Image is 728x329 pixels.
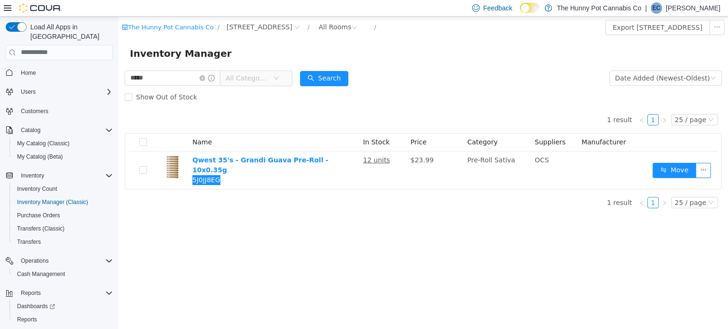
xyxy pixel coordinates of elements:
a: 1 [529,98,540,108]
i: icon: down [590,183,595,190]
span: Operations [21,257,49,265]
button: Transfers [9,235,117,249]
button: Catalog [17,124,44,136]
span: Reports [13,314,113,325]
i: icon: right [543,101,549,107]
li: 1 [529,180,540,192]
span: Customers [21,107,48,115]
button: Catalog [2,124,117,137]
span: Suppliers [416,122,447,129]
span: Catalog [21,126,40,134]
span: OCS [416,140,430,147]
span: In Stock [245,122,271,129]
span: 5J0JJ8EG [74,160,102,167]
td: Pre-Roll Sativa [345,135,412,172]
button: Cash Management [9,267,117,281]
span: Manufacturer [463,122,508,129]
li: 1 [529,98,540,109]
span: Dashboards [17,302,55,310]
span: Customers [17,105,113,117]
div: 25 / page [556,98,588,108]
span: Inventory Count [13,183,113,195]
a: icon: shopThe Hunny Pot Cannabis Co [3,7,95,14]
img: Cova [19,3,62,13]
li: 1 result [489,98,514,109]
span: / [99,7,101,14]
span: Cash Management [13,268,113,280]
a: Purchase Orders [13,210,64,221]
a: Inventory Manager (Classic) [13,196,92,208]
div: Date Added (Newest-Oldest) [497,54,591,69]
span: Inventory Manager [11,29,119,44]
div: 25 / page [556,181,588,191]
a: Customers [17,106,52,117]
input: Dark Mode [520,3,540,13]
span: Purchase Orders [13,210,113,221]
span: Inventory [17,170,113,181]
a: Home [17,67,40,79]
button: Operations [17,255,53,267]
li: Next Page [540,180,552,192]
div: Emily Cosby [651,2,662,14]
button: icon: ellipsis [591,3,606,18]
a: Dashboards [9,300,117,313]
a: Dashboards [13,301,59,312]
span: Home [21,69,36,77]
button: icon: swapMove [534,146,578,161]
li: Previous Page [518,180,529,192]
span: Reports [21,289,41,297]
a: Cash Management [13,268,69,280]
button: Reports [2,286,117,300]
p: | [645,2,647,14]
span: Transfers (Classic) [17,225,64,232]
span: Show Out of Stock [14,77,82,84]
button: My Catalog (Classic) [9,137,117,150]
button: Inventory [2,169,117,182]
button: Users [17,86,39,98]
a: Inventory Count [13,183,61,195]
span: Dashboards [13,301,113,312]
i: icon: down [592,59,598,65]
span: Catalog [17,124,113,136]
span: Feedback [483,3,512,13]
span: 334 Wellington Rd [108,5,174,16]
i: icon: close-circle [81,59,87,64]
a: My Catalog (Beta) [13,151,67,162]
span: My Catalog (Classic) [17,140,70,147]
span: Home [17,67,113,79]
button: Reports [17,287,45,299]
span: Users [17,86,113,98]
a: My Catalog (Classic) [13,138,73,149]
a: 1 [529,181,540,191]
button: Home [2,66,117,80]
span: All Categories [107,57,150,66]
i: icon: right [543,184,549,189]
span: Load All Apps in [GEOGRAPHIC_DATA] [27,22,113,41]
button: My Catalog (Beta) [9,150,117,163]
span: Transfers [13,236,113,248]
button: Export [STREET_ADDRESS] [487,3,591,18]
img: Qwest 35's - Grandi Guava Pre-Roll - 10x0.35g hero shot [43,139,66,162]
button: icon: ellipsis [577,146,592,161]
span: Reports [17,316,37,323]
a: Transfers (Classic) [13,223,68,234]
p: [PERSON_NAME] [666,2,720,14]
button: Users [2,85,117,98]
span: EC [653,2,661,14]
i: icon: left [520,101,526,107]
span: Price [292,122,308,129]
span: Reports [17,287,113,299]
a: Transfers [13,236,45,248]
span: My Catalog (Classic) [13,138,113,149]
span: Inventory [21,172,44,179]
span: Category [349,122,379,129]
button: Customers [2,104,117,118]
span: Inventory Manager (Classic) [13,196,113,208]
i: icon: left [520,184,526,189]
button: Inventory [17,170,48,181]
span: My Catalog (Beta) [13,151,113,162]
span: / [189,7,191,14]
i: icon: down [590,100,595,107]
i: icon: shop [3,8,9,14]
